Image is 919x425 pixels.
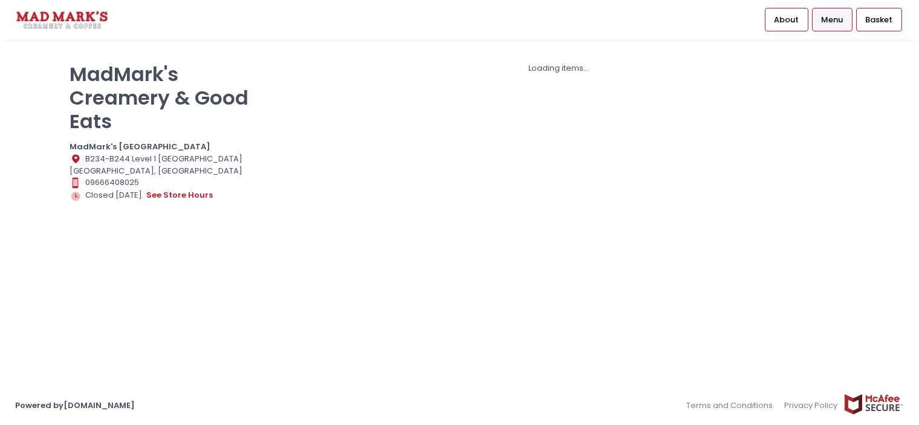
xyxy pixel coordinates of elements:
a: Powered by[DOMAIN_NAME] [15,400,135,411]
div: Loading items... [268,62,849,74]
span: Basket [865,14,892,26]
b: MadMark's [GEOGRAPHIC_DATA] [70,141,210,152]
div: B234-B244 Level 1 [GEOGRAPHIC_DATA] [GEOGRAPHIC_DATA], [GEOGRAPHIC_DATA] [70,153,253,177]
div: Closed [DATE]. [70,189,253,202]
span: Menu [821,14,843,26]
button: see store hours [146,189,213,202]
a: Menu [812,8,852,31]
p: MadMark's Creamery & Good Eats [70,62,253,133]
a: Terms and Conditions [686,394,779,417]
div: 09666408025 [70,177,253,189]
img: logo [15,9,109,30]
img: mcafee-secure [843,394,904,415]
span: About [774,14,799,26]
a: About [765,8,808,31]
a: Privacy Policy [779,394,844,417]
